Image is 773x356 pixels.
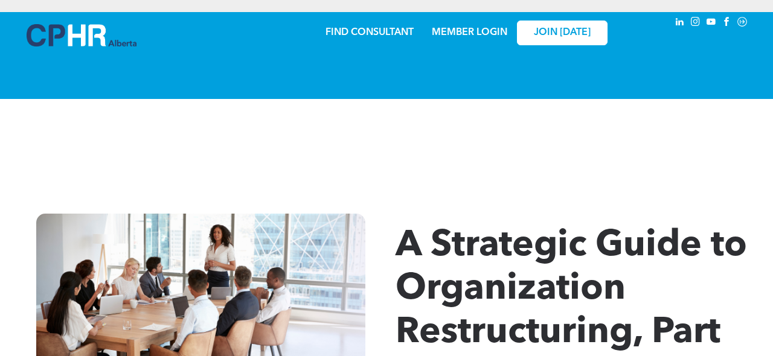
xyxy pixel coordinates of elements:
span: JOIN [DATE] [534,27,591,39]
a: FIND CONSULTANT [326,28,414,37]
a: MEMBER LOGIN [432,28,507,37]
img: A blue and white logo for cp alberta [27,24,136,46]
a: JOIN [DATE] [517,21,608,45]
a: facebook [720,15,733,31]
a: instagram [688,15,702,31]
a: linkedin [673,15,686,31]
a: Social network [736,15,749,31]
a: youtube [704,15,717,31]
